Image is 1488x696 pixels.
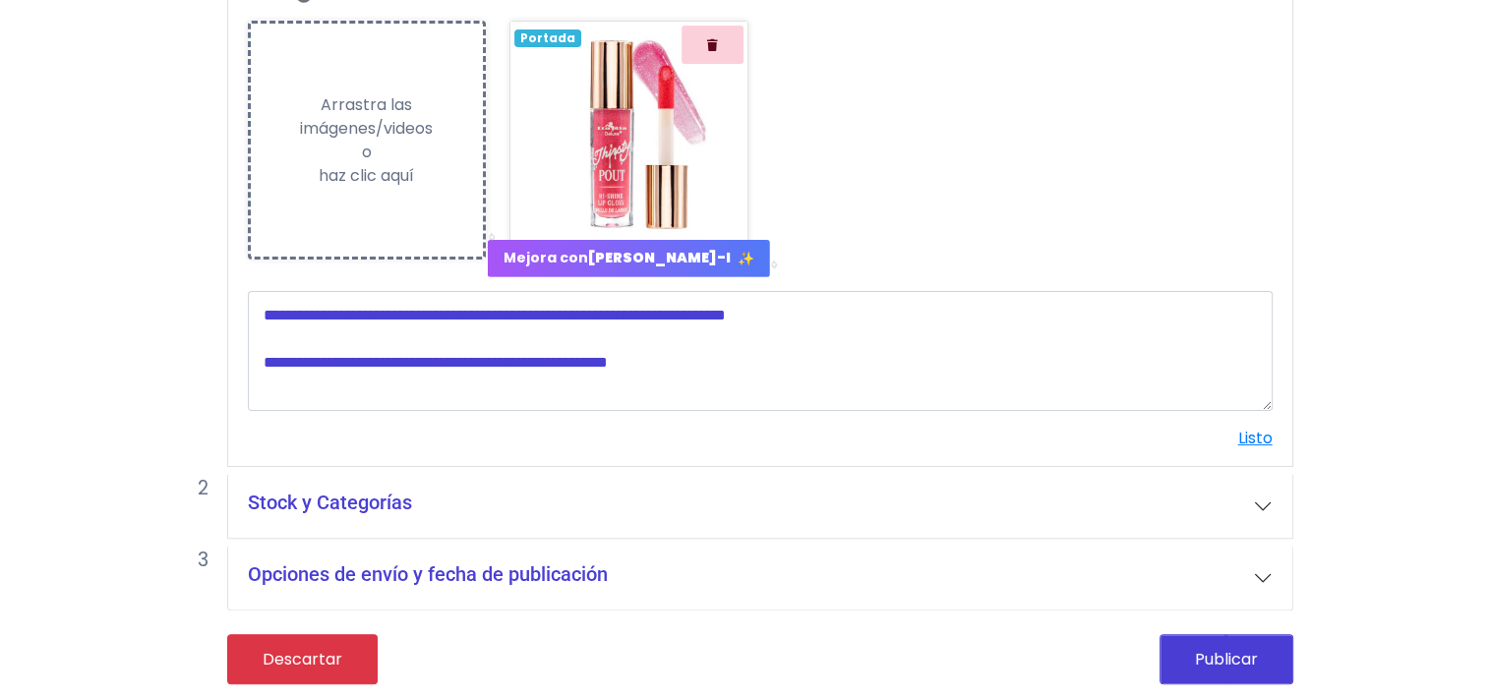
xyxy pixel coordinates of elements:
button: Mejora con[PERSON_NAME]-I ✨ [488,240,770,277]
h5: Opciones de envío y fecha de publicación [248,562,608,586]
span: Portada [514,29,581,47]
h5: Stock y Categorías [248,491,412,514]
a: Listo [1238,427,1273,449]
img: Z [510,22,747,259]
button: Opciones de envío y fecha de publicación [228,547,1292,609]
div: Arrastra las imágenes/videos o haz clic aquí [251,93,484,188]
button: Stock y Categorías [228,475,1292,538]
a: Descartar [227,634,378,684]
strong: [PERSON_NAME]-I [588,248,731,267]
button: Quitar [682,26,744,64]
button: Publicar [1160,634,1293,684]
span: ✨ [738,249,754,269]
